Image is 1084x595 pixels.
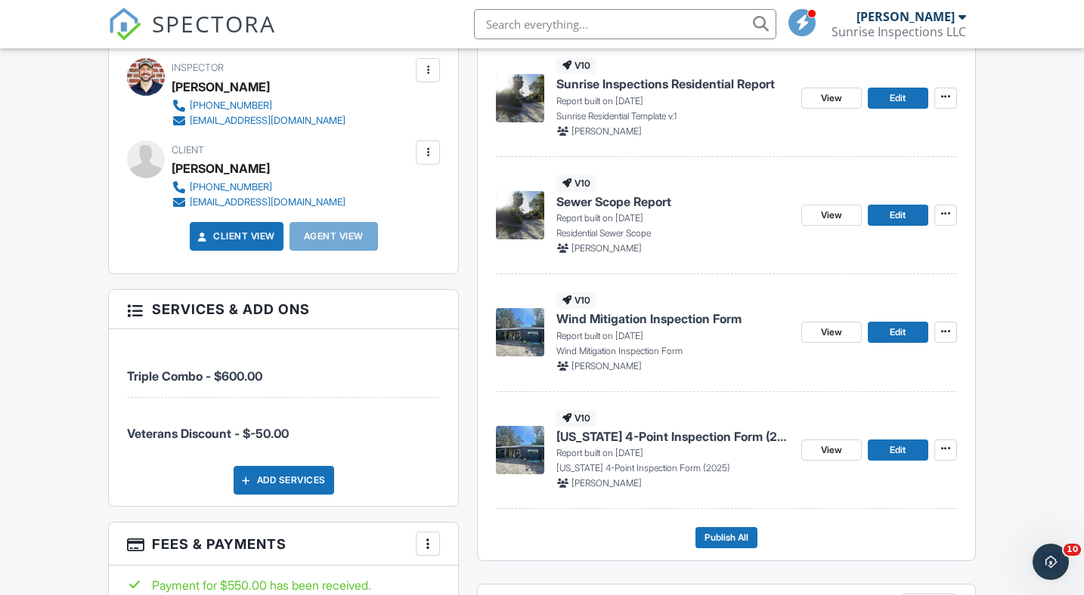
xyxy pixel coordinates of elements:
[190,115,345,127] div: [EMAIL_ADDRESS][DOMAIN_NAME]
[234,466,334,495] div: Add Services
[109,290,458,329] h3: Services & Add ons
[172,76,270,98] div: [PERSON_NAME]
[108,20,276,52] a: SPECTORA
[1064,544,1081,556] span: 10
[172,98,345,113] a: [PHONE_NUMBER]
[172,144,204,156] span: Client
[172,195,345,210] a: [EMAIL_ADDRESS][DOMAIN_NAME]
[172,157,270,180] div: [PERSON_NAME]
[127,577,440,593] div: Payment for $550.00 has been received.
[856,9,955,24] div: [PERSON_NAME]
[127,426,289,441] span: Veterans Discount - $-50.00
[152,8,276,39] span: SPECTORA
[127,368,262,384] span: Triple Combo - $600.00
[195,229,275,244] a: Client View
[108,8,141,41] img: The Best Home Inspection Software - Spectora
[190,181,272,193] div: [PHONE_NUMBER]
[172,62,224,73] span: Inspector
[190,100,272,112] div: [PHONE_NUMBER]
[190,196,345,208] div: [EMAIL_ADDRESS][DOMAIN_NAME]
[474,9,776,39] input: Search everything...
[1033,544,1069,580] iframe: Intercom live chat
[832,24,966,39] div: Sunrise Inspections LLC
[172,180,345,195] a: [PHONE_NUMBER]
[127,398,440,454] li: Manual fee: Veterans Discount
[127,341,440,397] li: Service: Triple Combo
[172,113,345,128] a: [EMAIL_ADDRESS][DOMAIN_NAME]
[109,523,458,566] h3: Fees & Payments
